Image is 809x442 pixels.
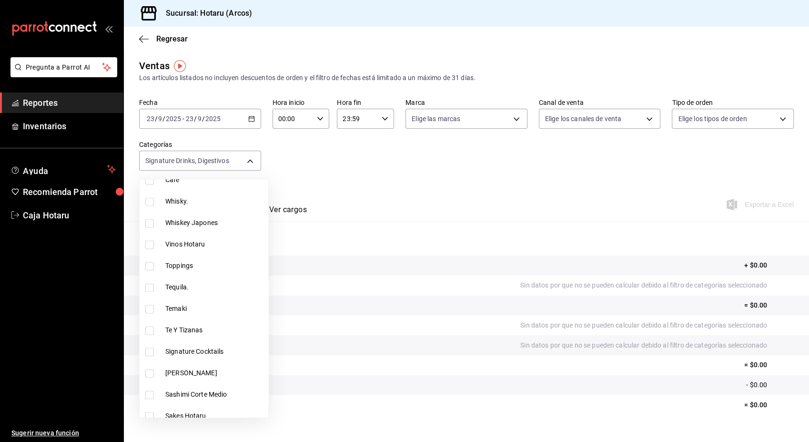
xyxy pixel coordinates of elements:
span: Toppings [165,261,264,271]
span: Sakes Hotaru [165,411,264,421]
span: Temaki [165,304,264,314]
span: Whisky. [165,196,264,206]
span: Tequila. [165,282,264,292]
span: Vinos Hotaru [165,239,264,249]
span: [PERSON_NAME] [165,368,264,378]
span: Te Y Tizanas [165,325,264,335]
span: Cafe [165,175,264,185]
img: Tooltip marker [174,60,186,72]
span: Sashimi Corte Medio [165,390,264,400]
span: Whiskey Japones [165,218,264,228]
span: Signature Cocktails [165,347,264,357]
